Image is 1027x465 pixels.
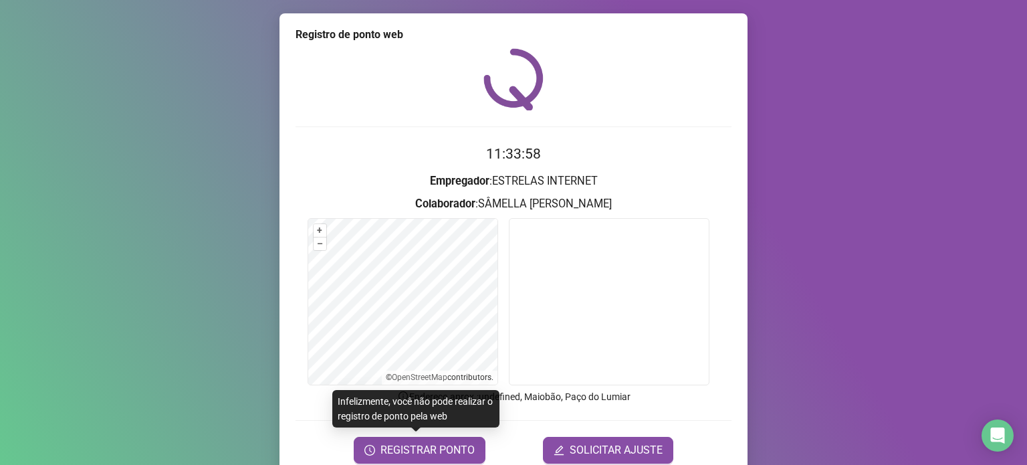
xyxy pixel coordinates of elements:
[486,146,541,162] time: 11:33:58
[430,175,489,187] strong: Empregador
[296,173,731,190] h3: : ESTRELAS INTERNET
[296,27,731,43] div: Registro de ponto web
[296,389,731,404] p: Endereço aprox. : undefined, Maiobão, Paço do Lumiar
[332,390,499,428] div: Infelizmente, você não pode realizar o registro de ponto pela web
[392,373,447,382] a: OpenStreetMap
[543,437,673,464] button: editSOLICITAR AJUSTE
[314,224,326,237] button: +
[570,442,663,458] span: SOLICITAR AJUSTE
[314,238,326,250] button: –
[982,420,1014,452] div: Open Intercom Messenger
[554,445,564,456] span: edit
[364,445,375,456] span: clock-circle
[483,48,544,110] img: QRPoint
[296,195,731,213] h3: : SÂMELLA [PERSON_NAME]
[354,437,485,464] button: REGISTRAR PONTO
[386,373,493,382] li: © contributors.
[415,197,475,210] strong: Colaborador
[380,442,475,458] span: REGISTRAR PONTO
